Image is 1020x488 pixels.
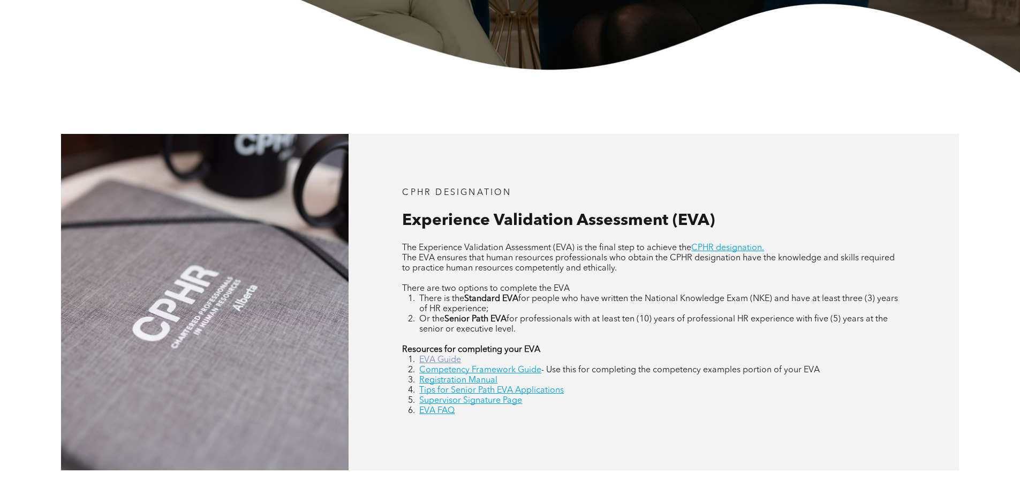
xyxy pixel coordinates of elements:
span: Or the [419,315,444,324]
span: for professionals with at least ten (10) years of professional HR experience with five (5) years ... [419,315,888,334]
span: The EVA ensures that human resources professionals who obtain the CPHR designation have the knowl... [402,254,895,273]
strong: Resources for completing your EVA [402,346,540,354]
span: There are two options to complete the EVA [402,284,570,293]
span: Experience Validation Assessment (EVA) [402,213,715,229]
span: There is the [419,295,464,303]
a: EVA FAQ [419,407,455,415]
span: CPHR DESIGNATION [402,189,511,197]
strong: Standard EVA [464,295,518,303]
strong: Senior Path EVA [444,315,507,324]
a: Tips for Senior Path EVA Applications [419,386,564,395]
a: Competency Framework Guide [419,366,541,374]
span: - Use this for completing the competency examples portion of your EVA [541,366,820,374]
a: Supervisor Signature Page [419,396,522,405]
span: The Experience Validation Assessment (EVA) is the final step to achieve the [402,244,691,252]
a: CPHR designation. [691,244,764,252]
a: Registration Manual [419,376,497,385]
span: for people who have written the National Knowledge Exam (NKE) and have at least three (3) years o... [419,295,898,313]
a: EVA Guide [419,356,461,364]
